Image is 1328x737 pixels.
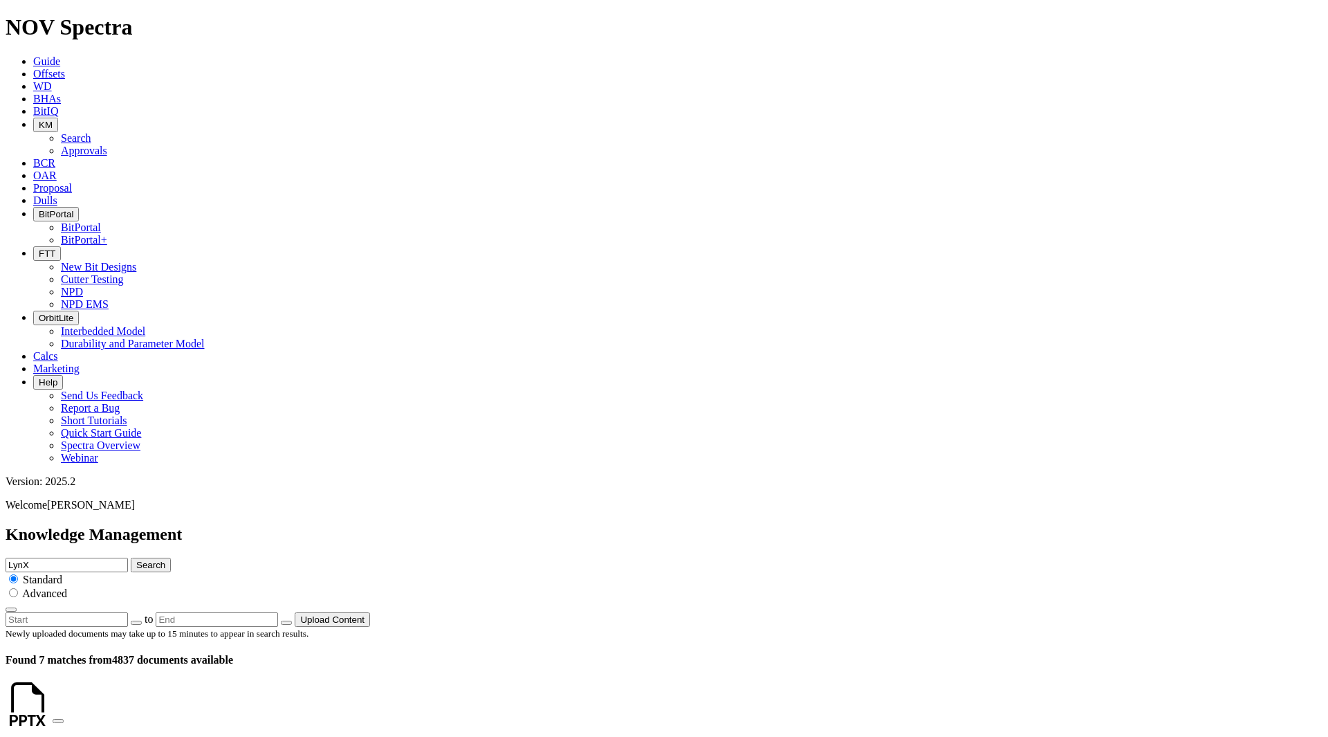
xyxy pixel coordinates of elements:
a: OAR [33,170,57,181]
span: Advanced [22,588,67,599]
a: Offsets [33,68,65,80]
p: Welcome [6,499,1322,511]
a: BitIQ [33,105,58,117]
h1: NOV Spectra [6,15,1322,40]
button: OrbitLite [33,311,79,325]
a: WD [33,80,52,92]
a: Approvals [61,145,107,156]
a: Calcs [33,350,58,362]
a: New Bit Designs [61,261,136,273]
span: FTT [39,248,55,259]
a: Guide [33,55,60,67]
a: Quick Start Guide [61,427,141,439]
button: KM [33,118,58,132]
a: Durability and Parameter Model [61,338,205,349]
span: [PERSON_NAME] [47,499,135,511]
a: NPD EMS [61,298,109,310]
span: OrbitLite [39,313,73,323]
a: BCR [33,157,55,169]
a: BitPortal [61,221,101,233]
a: Marketing [33,363,80,374]
span: BitPortal [39,209,73,219]
a: Spectra Overview [61,439,140,451]
span: Help [39,377,57,388]
input: e.g. Smoothsteer Record [6,558,128,572]
input: Start [6,612,128,627]
h4: 4837 documents available [6,654,1322,666]
a: Search [61,132,91,144]
a: Short Tutorials [61,415,127,426]
a: BitPortal+ [61,234,107,246]
a: Webinar [61,452,98,464]
a: Report a Bug [61,402,120,414]
span: Found 7 matches from [6,654,112,666]
h2: Knowledge Management [6,525,1322,544]
a: NPD [61,286,83,298]
small: Newly uploaded documents may take up to 15 minutes to appear in search results. [6,628,308,639]
a: Send Us Feedback [61,390,143,401]
button: Upload Content [295,612,370,627]
span: KM [39,120,53,130]
button: BitPortal [33,207,79,221]
button: Search [131,558,171,572]
div: Version: 2025.2 [6,475,1322,488]
a: Interbedded Model [61,325,145,337]
span: to [145,613,153,625]
a: Proposal [33,182,72,194]
a: Dulls [33,194,57,206]
button: FTT [33,246,61,261]
a: Cutter Testing [61,273,124,285]
input: End [156,612,278,627]
a: BHAs [33,93,61,104]
span: Standard [23,574,62,585]
button: Help [33,375,63,390]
